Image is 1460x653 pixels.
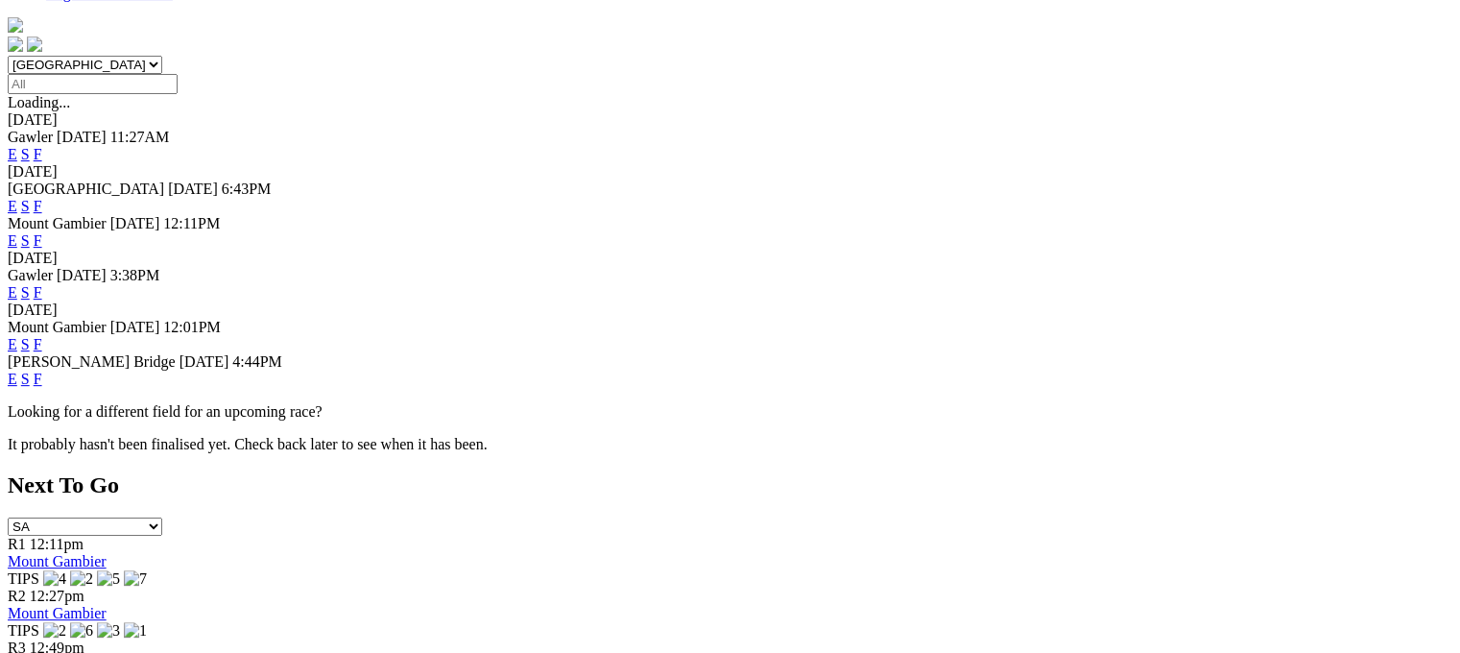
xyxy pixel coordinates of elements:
[124,570,147,588] img: 7
[8,74,178,94] input: Select date
[8,319,107,335] span: Mount Gambier
[34,146,42,162] a: F
[8,232,17,249] a: E
[8,622,39,639] span: TIPS
[180,353,229,370] span: [DATE]
[8,436,488,452] partial: It probably hasn't been finalised yet. Check back later to see when it has been.
[70,622,93,640] img: 6
[8,111,1452,129] div: [DATE]
[232,353,282,370] span: 4:44PM
[34,232,42,249] a: F
[8,284,17,301] a: E
[8,146,17,162] a: E
[21,198,30,214] a: S
[110,319,160,335] span: [DATE]
[110,129,170,145] span: 11:27AM
[8,181,164,197] span: [GEOGRAPHIC_DATA]
[8,163,1452,181] div: [DATE]
[8,472,1452,498] h2: Next To Go
[34,284,42,301] a: F
[222,181,272,197] span: 6:43PM
[21,284,30,301] a: S
[8,570,39,587] span: TIPS
[8,336,17,352] a: E
[34,336,42,352] a: F
[8,536,26,552] span: R1
[8,267,53,283] span: Gawler
[97,622,120,640] img: 3
[34,198,42,214] a: F
[8,588,26,604] span: R2
[8,198,17,214] a: E
[8,129,53,145] span: Gawler
[43,570,66,588] img: 4
[8,94,70,110] span: Loading...
[8,17,23,33] img: logo-grsa-white.png
[70,570,93,588] img: 2
[21,371,30,387] a: S
[97,570,120,588] img: 5
[8,215,107,231] span: Mount Gambier
[8,553,107,569] a: Mount Gambier
[8,250,1452,267] div: [DATE]
[30,536,84,552] span: 12:11pm
[30,588,84,604] span: 12:27pm
[21,146,30,162] a: S
[21,232,30,249] a: S
[8,36,23,52] img: facebook.svg
[57,267,107,283] span: [DATE]
[163,215,220,231] span: 12:11PM
[110,215,160,231] span: [DATE]
[168,181,218,197] span: [DATE]
[57,129,107,145] span: [DATE]
[43,622,66,640] img: 2
[8,302,1452,319] div: [DATE]
[8,371,17,387] a: E
[21,336,30,352] a: S
[163,319,221,335] span: 12:01PM
[34,371,42,387] a: F
[8,605,107,621] a: Mount Gambier
[8,353,176,370] span: [PERSON_NAME] Bridge
[124,622,147,640] img: 1
[110,267,160,283] span: 3:38PM
[27,36,42,52] img: twitter.svg
[8,403,1452,421] p: Looking for a different field for an upcoming race?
